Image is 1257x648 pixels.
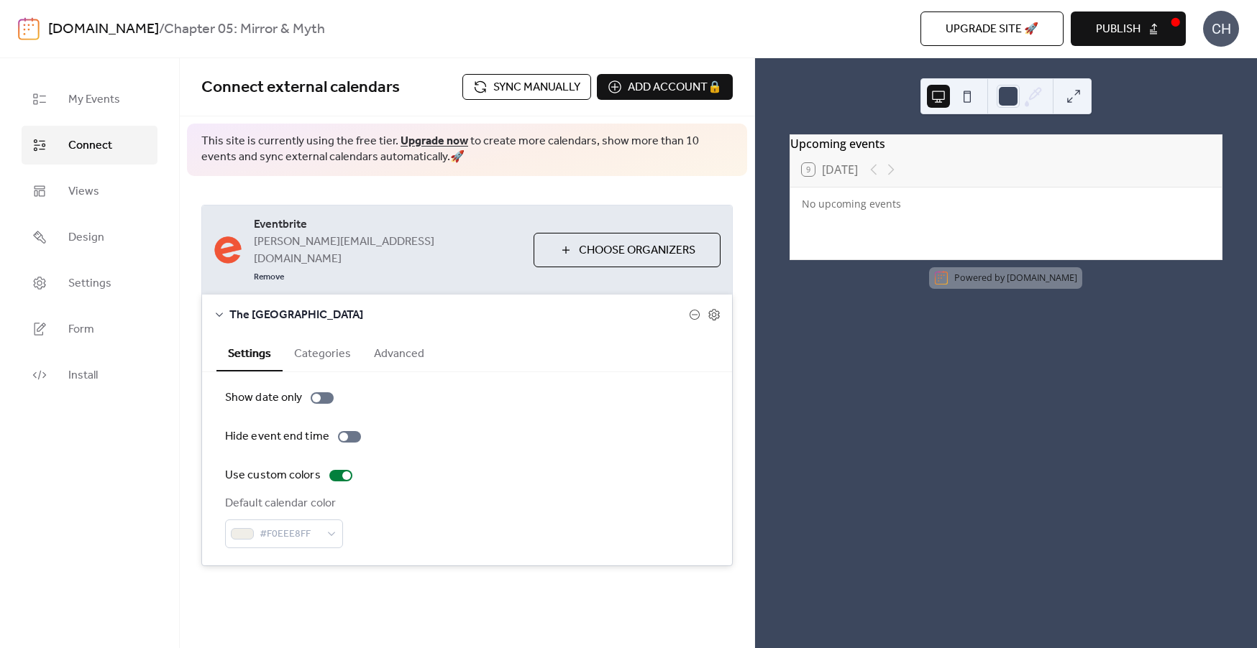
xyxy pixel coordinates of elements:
[22,356,157,394] a: Install
[946,21,1038,38] span: Upgrade site 🚀
[214,236,242,264] img: eventbrite
[579,242,695,259] span: Choose Organizers
[260,526,320,543] span: #F0EEE8FF
[68,275,111,292] span: Settings
[22,264,157,302] a: Settings
[362,335,436,370] button: Advanced
[802,196,1210,211] div: No upcoming events
[159,16,164,43] b: /
[225,467,321,484] div: Use custom colors
[493,79,580,96] span: Sync manually
[254,272,284,283] span: Remove
[790,135,1222,152] div: Upcoming events
[534,233,721,267] button: Choose Organizers
[401,130,468,152] a: Upgrade now
[22,218,157,256] a: Design
[68,137,112,154] span: Connect
[48,16,159,43] a: [DOMAIN_NAME]
[68,183,99,200] span: Views
[462,74,591,100] button: Sync manually
[68,229,104,246] span: Design
[216,335,283,371] button: Settings
[225,495,340,512] div: Default calendar color
[22,80,157,119] a: My Events
[920,11,1064,46] button: Upgrade site 🚀
[1071,11,1186,46] button: Publish
[283,335,362,370] button: Categories
[68,367,98,384] span: Install
[22,172,157,210] a: Views
[201,72,400,103] span: Connect external calendars
[201,134,733,166] span: This site is currently using the free tier. to create more calendars, show more than 10 events an...
[164,16,325,43] b: Chapter 05: Mirror & Myth
[18,17,40,40] img: logo
[1096,21,1141,38] span: Publish
[225,428,329,445] div: Hide event end time
[225,389,302,407] div: Show date only
[254,233,522,268] span: [PERSON_NAME][EMAIL_ADDRESS][DOMAIN_NAME]
[229,307,689,324] span: The [GEOGRAPHIC_DATA]
[22,310,157,348] a: Form
[954,272,1077,284] div: Powered by
[1007,272,1077,284] a: [DOMAIN_NAME]
[68,321,94,338] span: Form
[22,126,157,165] a: Connect
[1203,11,1239,47] div: CH
[254,216,522,233] span: Eventbrite
[68,91,120,108] span: My Events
